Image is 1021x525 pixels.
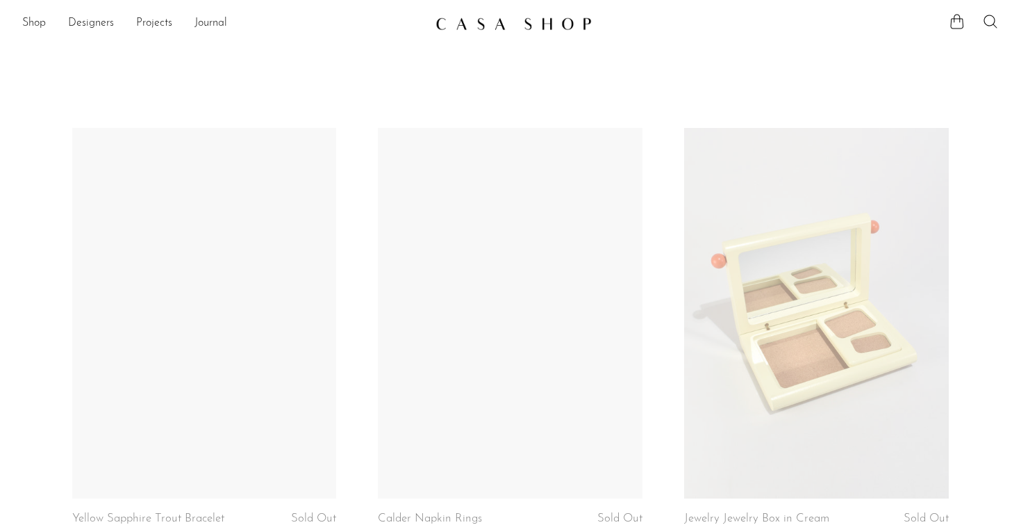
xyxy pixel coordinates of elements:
[684,512,829,525] a: Jewelry Jewelry Box in Cream
[22,12,424,35] ul: NEW HEADER MENU
[904,512,949,524] span: Sold Out
[22,15,46,33] a: Shop
[68,15,114,33] a: Designers
[72,512,224,525] a: Yellow Sapphire Trout Bracelet
[378,512,482,525] a: Calder Napkin Rings
[22,12,424,35] nav: Desktop navigation
[194,15,227,33] a: Journal
[597,512,642,524] span: Sold Out
[136,15,172,33] a: Projects
[291,512,336,524] span: Sold Out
